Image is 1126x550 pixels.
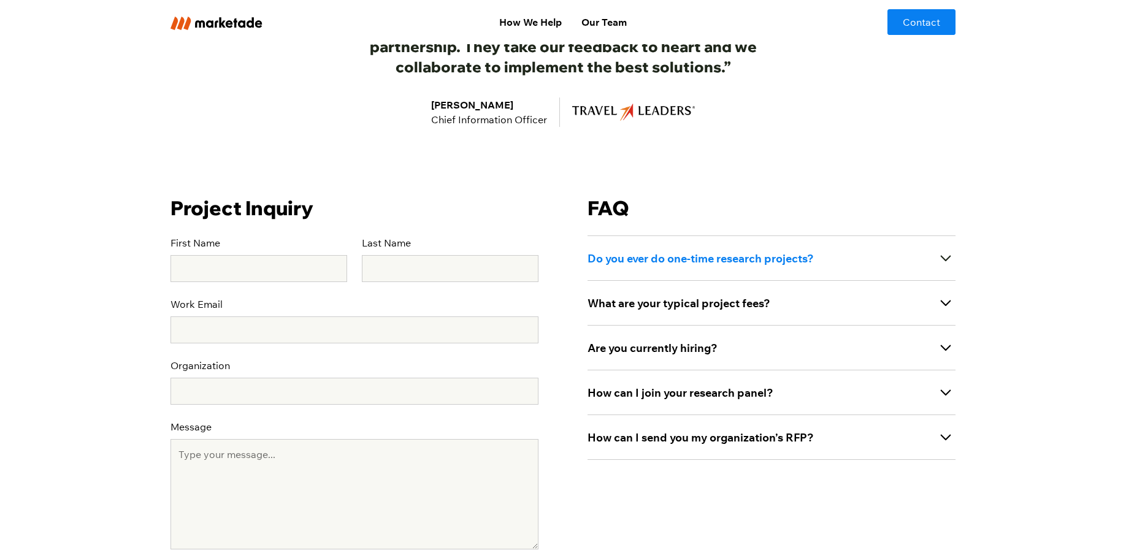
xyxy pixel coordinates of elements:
label: Last Name [362,235,538,250]
h4: FAQ [588,196,956,221]
h4: Project Inquiry [170,196,538,221]
div: [PERSON_NAME] [431,97,547,112]
label: Organization [170,358,538,373]
strong: Do you ever do one-time research projects? [588,251,814,265]
h3: “Marketade has been our partner for years and it truly is a partnership. They take our feedback t... [327,16,799,78]
label: First Name [170,235,347,250]
a: Contact [887,9,956,35]
a: How We Help [489,10,572,34]
div: Chief Information Officer [431,112,547,127]
label: Message [170,419,538,434]
a: home [170,14,334,29]
strong: Are you currently hiring? [588,341,718,355]
strong: How can I send you my organization’s RFP? [588,430,814,445]
strong: What are your typical project fees? [588,296,770,310]
label: Work Email [170,297,538,311]
strong: How can I join your research panel? [588,386,773,400]
a: Our Team [572,10,637,34]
